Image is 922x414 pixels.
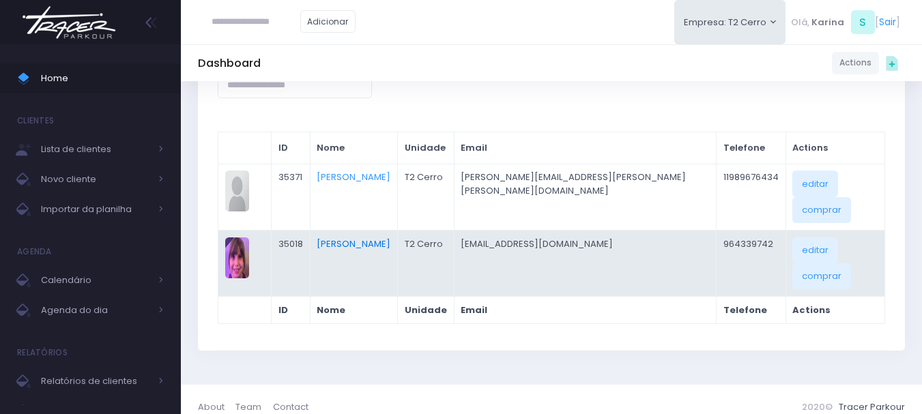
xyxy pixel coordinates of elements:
span: Karina [811,16,844,29]
a: comprar [792,197,851,223]
a: Tracer Parkour [839,400,905,413]
div: [ ] [786,7,905,38]
th: ID [272,132,311,164]
h4: Clientes [17,107,54,134]
span: Agenda do dia [41,301,150,319]
th: Unidade [398,297,455,324]
a: Actions [832,52,879,74]
span: Novo cliente [41,171,150,188]
span: Importar da planilha [41,201,150,218]
th: Nome [310,132,398,164]
span: Relatórios de clientes [41,372,150,390]
h4: Agenda [17,238,52,265]
span: Olá, [791,16,809,29]
a: Adicionar [300,10,356,33]
th: ID [272,297,311,324]
th: Nome [310,297,398,324]
span: Home [41,70,164,87]
a: comprar [792,263,851,289]
td: [EMAIL_ADDRESS][DOMAIN_NAME] [454,230,716,296]
a: [PERSON_NAME] [317,171,390,183]
span: 2020© [802,400,833,413]
a: [PERSON_NAME] [317,237,390,250]
th: Unidade [398,132,455,164]
h5: Dashboard [198,57,261,70]
td: 35018 [272,230,311,296]
td: 964339742 [717,230,786,296]
th: Telefone [717,297,786,324]
a: Sair [879,15,896,29]
th: Actions [786,132,884,164]
th: Email [454,297,716,324]
td: [PERSON_NAME][EMAIL_ADDRESS][PERSON_NAME][PERSON_NAME][DOMAIN_NAME] [454,164,716,230]
span: Lista de clientes [41,141,150,158]
td: 11989676434 [717,164,786,230]
td: T2 Cerro [398,164,455,230]
td: T2 Cerro [398,230,455,296]
span: Calendário [41,271,150,289]
td: 35371 [272,164,311,230]
a: editar [792,171,838,196]
th: Telefone [717,132,786,164]
a: editar [792,237,838,263]
h4: Relatórios [17,339,68,366]
span: S [851,10,875,34]
th: Email [454,132,716,164]
th: Actions [786,297,884,324]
